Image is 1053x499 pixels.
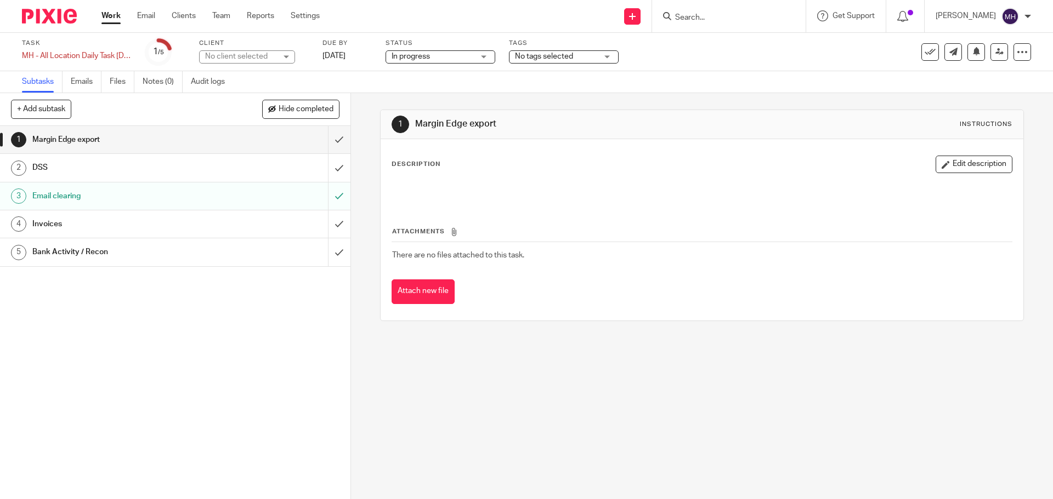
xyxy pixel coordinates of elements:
[392,228,445,234] span: Attachments
[137,10,155,21] a: Email
[415,118,726,130] h1: Margin Edge export
[291,10,320,21] a: Settings
[191,71,233,93] a: Audit logs
[674,13,773,23] input: Search
[328,210,350,238] div: Mark as done
[172,10,196,21] a: Clients
[322,52,346,60] span: [DATE]
[392,279,455,304] button: Attach new file
[328,126,350,153] div: Mark as done
[509,39,619,48] label: Tags
[1001,8,1019,25] img: svg%3E
[22,39,132,48] label: Task
[328,154,350,181] div: Mark as done
[936,10,996,21] p: [PERSON_NAME]
[22,50,132,61] div: MH - All Location Daily Task Wednesday 2025-08-13
[212,10,230,21] a: Team
[328,182,350,210] div: Mark as to do
[110,71,134,93] a: Files
[279,105,333,114] span: Hide completed
[11,160,26,176] div: 2
[11,188,26,204] div: 3
[322,39,372,48] label: Due by
[32,188,222,204] h1: Email clearing
[392,53,430,60] span: In progress
[71,71,101,93] a: Emails
[960,120,1012,129] div: Instructions
[101,10,121,21] a: Work
[247,10,274,21] a: Reports
[22,71,63,93] a: Subtasks
[990,43,1008,61] a: Reassign task
[153,45,164,58] div: 1
[32,216,222,232] h1: Invoices
[967,43,985,61] button: Snooze task
[11,132,26,147] div: 1
[392,251,524,259] span: There are no files attached to this task.
[833,12,875,20] span: Get Support
[143,71,183,93] a: Notes (0)
[936,156,1012,173] button: Edit description
[392,160,440,169] p: Description
[11,216,26,232] div: 4
[158,49,164,55] small: /5
[386,39,495,48] label: Status
[32,131,222,148] h1: Margin Edge export
[11,100,71,118] button: + Add subtask
[515,53,573,60] span: No tags selected
[328,238,350,266] div: Mark as done
[22,9,77,24] img: Pixie
[32,244,222,260] h1: Bank Activity / Recon
[392,116,409,133] div: 1
[944,43,962,61] a: Send new email to
[199,39,309,48] label: Client
[22,50,132,61] div: MH - All Location Daily Task [DATE]
[262,100,339,118] button: Hide completed
[11,245,26,260] div: 5
[205,51,276,62] div: No client selected
[32,159,222,176] h1: DSS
